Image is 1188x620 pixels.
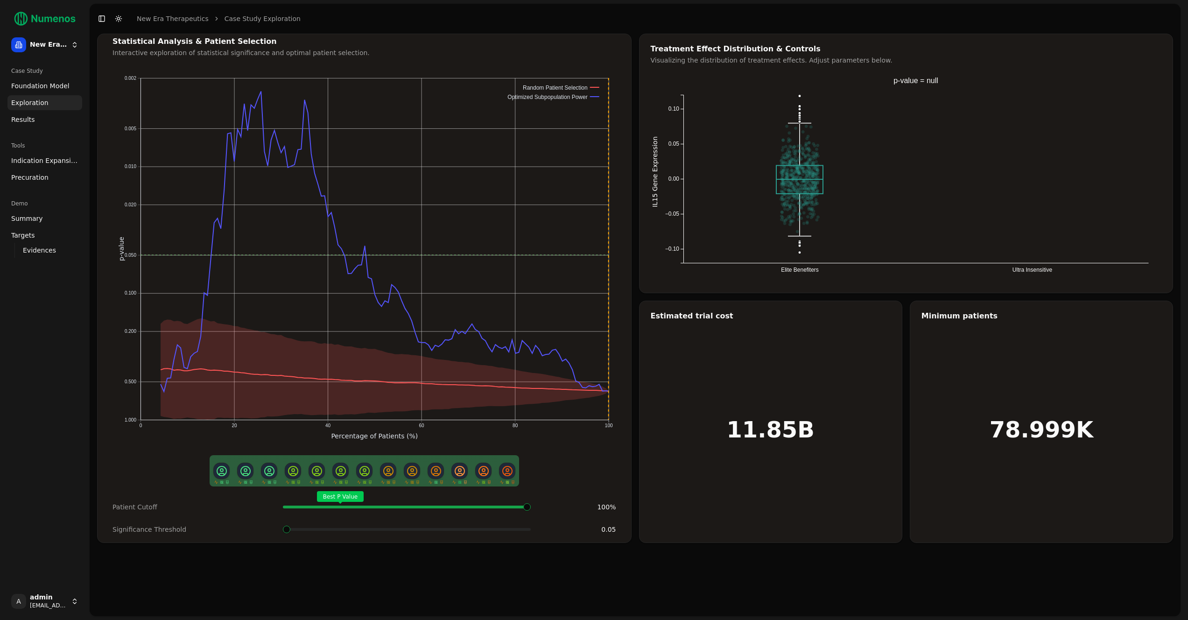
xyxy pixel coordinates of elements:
[1012,267,1052,273] text: Ultra Insensitive
[726,418,814,441] h1: 11.85B
[23,246,56,255] span: Evidences
[651,136,659,207] text: IL15 Gene Expression
[125,329,136,334] text: 0.200
[7,63,82,78] div: Case Study
[112,48,616,57] div: Interactive exploration of statistical significance and optimal patient selection.
[325,423,331,428] text: 40
[7,153,82,168] a: Indication Expansion
[11,173,49,182] span: Precuration
[513,423,518,428] text: 80
[19,244,71,257] a: Evidences
[125,126,136,131] text: 0.005
[137,14,301,23] nav: breadcrumb
[11,156,78,165] span: Indication Expansion
[668,141,679,147] text: 0.05
[232,423,238,428] text: 20
[125,291,136,296] text: 0.100
[112,38,616,45] div: Statistical Analysis & Patient Selection
[7,211,82,226] a: Summary
[419,423,425,428] text: 60
[125,417,136,423] text: 1.000
[990,418,1093,441] h1: 78.999K
[7,95,82,110] a: Exploration
[7,78,82,93] a: Foundation Model
[125,202,136,207] text: 0.020
[7,112,82,127] a: Results
[140,423,142,428] text: 0
[30,41,67,49] span: New Era Therapeutics
[7,138,82,153] div: Tools
[665,246,679,252] text: −0.10
[7,196,82,211] div: Demo
[125,253,136,258] text: 0.050
[7,590,82,613] button: Aadmin[EMAIL_ADDRESS]
[137,14,209,23] a: New Era Therapeutics
[11,594,26,609] span: A
[118,237,125,261] text: p-value
[11,214,43,223] span: Summary
[523,85,588,91] text: Random Patient Selection
[781,267,819,273] text: Elite Benefiters
[651,45,1162,53] div: Treatment Effect Distribution & Controls
[538,502,616,512] div: 100 %
[605,423,613,428] text: 100
[30,602,67,609] span: [EMAIL_ADDRESS]
[11,98,49,107] span: Exploration
[11,81,70,91] span: Foundation Model
[668,106,679,112] text: 0.10
[11,231,35,240] span: Targets
[7,7,82,30] img: Numenos
[11,115,35,124] span: Results
[225,14,301,23] a: Case Study Exploration
[665,211,679,217] text: −0.05
[112,502,275,512] div: Patient Cutoff
[893,77,938,85] text: p-value = null
[125,76,136,81] text: 0.002
[651,56,1162,65] div: Visualizing the distribution of treatment effects. Adjust parameters below.
[508,94,588,100] text: Optimized Subpopulation Power
[668,176,679,182] text: 0.00
[7,170,82,185] a: Precuration
[112,525,275,534] div: Significance Threshold
[331,432,418,440] text: Percentage of Patients (%)
[317,491,364,502] span: Best P Value
[538,525,616,534] div: 0.05
[125,379,136,384] text: 0.500
[125,164,136,169] text: 0.010
[7,34,82,56] button: New Era Therapeutics
[30,593,67,602] span: admin
[7,228,82,243] a: Targets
